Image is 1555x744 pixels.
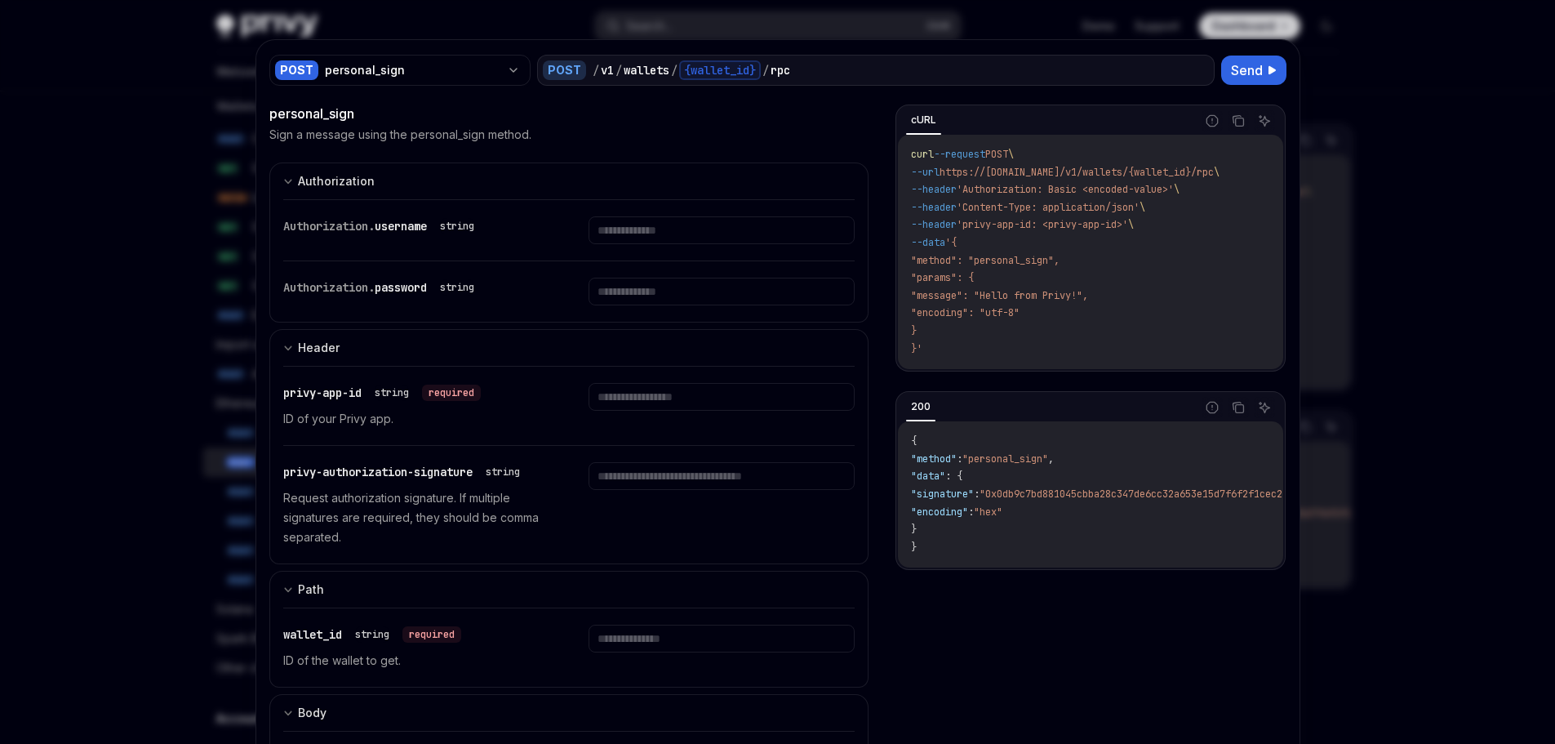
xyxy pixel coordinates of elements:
[375,219,427,234] span: username
[911,201,957,214] span: --header
[298,338,340,358] div: Header
[945,470,962,483] span: : {
[1214,166,1220,179] span: \
[1254,397,1275,418] button: Ask AI
[911,434,917,448] span: {
[298,580,324,599] div: Path
[906,110,941,130] div: cURL
[911,523,917,536] span: }
[543,60,586,80] div: POST
[283,651,549,670] p: ID of the wallet to get.
[957,201,1140,214] span: 'Content-Type: application/json'
[1140,201,1145,214] span: \
[283,465,473,479] span: privy-authorization-signature
[911,342,922,355] span: }'
[283,462,526,482] div: privy-authorization-signature
[974,506,1002,519] span: "hex"
[1228,110,1249,131] button: Copy the contents from the code block
[911,324,917,337] span: }
[911,183,957,196] span: --header
[283,278,481,297] div: Authorization.password
[911,470,945,483] span: "data"
[1202,110,1223,131] button: Report incorrect code
[911,306,1020,319] span: "encoding": "utf-8"
[624,62,669,78] div: wallets
[283,280,375,295] span: Authorization.
[911,271,974,284] span: "params": {
[283,385,362,400] span: privy-app-id
[593,62,599,78] div: /
[934,148,985,161] span: --request
[283,625,461,644] div: wallet_id
[957,218,1128,231] span: 'privy-app-id: <privy-app-id>'
[283,627,342,642] span: wallet_id
[1231,60,1263,80] span: Send
[601,62,614,78] div: v1
[962,452,1048,466] span: "personal_sign"
[1128,218,1134,231] span: \
[615,62,622,78] div: /
[269,104,869,123] div: personal_sign
[269,571,869,608] button: expand input section
[911,506,968,519] span: "encoding"
[671,62,678,78] div: /
[911,452,957,466] span: "method"
[283,488,549,547] p: Request authorization signature. If multiple signatures are required, they should be comma separa...
[957,183,1174,196] span: 'Authorization: Basic <encoded-value>'
[945,236,957,249] span: '{
[985,148,1008,161] span: POST
[968,506,974,519] span: :
[1202,397,1223,418] button: Report incorrect code
[957,452,962,466] span: :
[940,166,1214,179] span: https://[DOMAIN_NAME]/v1/wallets/{wallet_id}/rpc
[375,280,427,295] span: password
[911,166,940,179] span: --url
[1221,56,1286,85] button: Send
[269,127,531,143] p: Sign a message using the personal_sign method.
[283,216,481,236] div: Authorization.username
[298,703,327,723] div: Body
[911,488,974,501] span: "signature"
[298,172,375,191] div: Authorization
[1254,110,1275,131] button: Ask AI
[911,541,917,554] span: }
[422,385,481,401] div: required
[269,53,531,87] button: POSTpersonal_sign
[762,62,769,78] div: /
[283,409,549,429] p: ID of your Privy app.
[269,163,869,199] button: expand input section
[974,488,980,501] span: :
[269,329,869,366] button: expand input section
[1048,452,1054,466] span: ,
[911,254,1060,267] span: "method": "personal_sign",
[911,236,945,249] span: --data
[402,626,461,643] div: required
[325,62,500,78] div: personal_sign
[679,60,761,80] div: {wallet_id}
[275,60,318,80] div: POST
[283,219,375,234] span: Authorization.
[269,694,869,731] button: expand input section
[911,218,957,231] span: --header
[911,148,934,161] span: curl
[283,383,481,403] div: privy-app-id
[771,62,790,78] div: rpc
[911,289,1088,302] span: "message": "Hello from Privy!",
[1174,183,1180,196] span: \
[906,397,935,417] div: 200
[1228,397,1249,418] button: Copy the contents from the code block
[1008,148,1014,161] span: \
